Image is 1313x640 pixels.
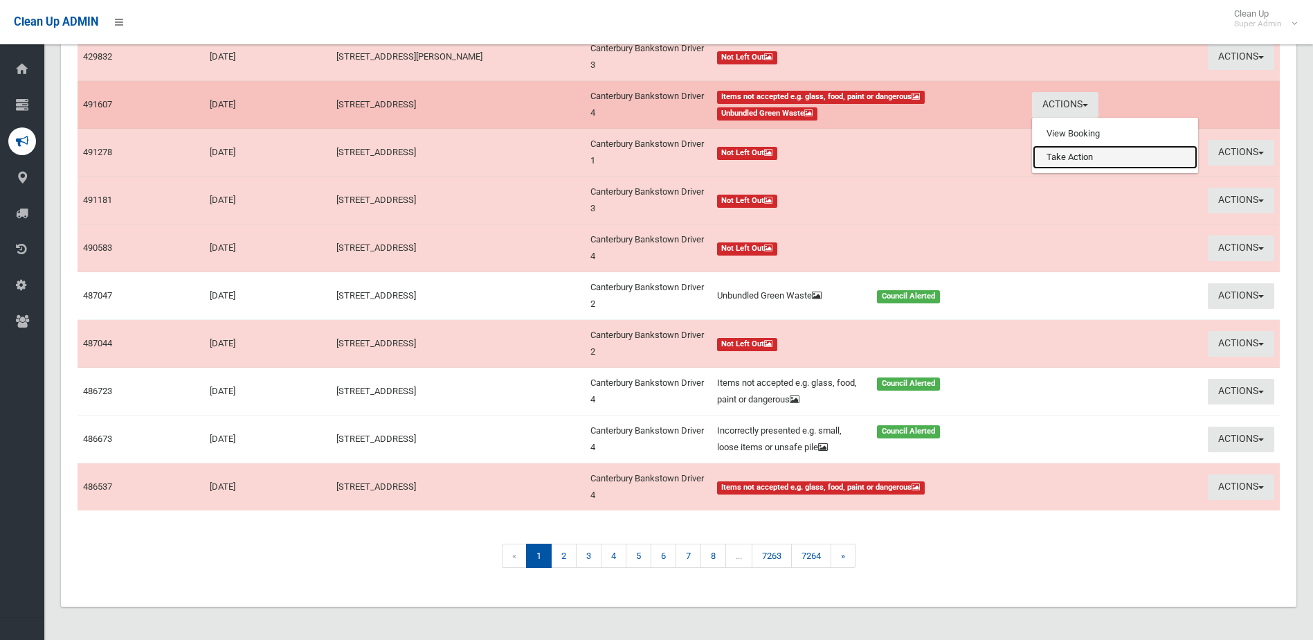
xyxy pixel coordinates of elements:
[831,544,855,568] a: »
[14,15,98,28] span: Clean Up ADMIN
[877,377,940,391] span: Council Alerted
[1227,8,1296,29] span: Clean Up
[331,320,584,368] td: [STREET_ADDRESS]
[331,33,584,81] td: [STREET_ADDRESS][PERSON_NAME]
[83,386,112,396] a: 486723
[585,81,712,129] td: Canterbury Bankstown Driver 4
[1208,283,1274,309] button: Actions
[331,81,584,129] td: [STREET_ADDRESS]
[717,335,1021,352] a: Not Left Out
[83,99,112,109] a: 491607
[83,290,112,301] a: 487047
[717,287,1021,304] a: Unbundled Green Waste Council Alerted
[585,224,712,272] td: Canterbury Bankstown Driver 4
[204,33,331,81] td: [DATE]
[83,338,112,348] a: 487044
[709,375,869,408] div: Items not accepted e.g. glass, food, paint or dangerous
[585,320,712,368] td: Canterbury Bankstown Driver 2
[204,463,331,511] td: [DATE]
[626,544,651,568] a: 5
[83,147,112,157] a: 491278
[83,434,112,444] a: 486673
[204,81,331,129] td: [DATE]
[725,544,752,568] span: ...
[1208,188,1274,213] button: Actions
[204,320,331,368] td: [DATE]
[331,224,584,272] td: [STREET_ADDRESS]
[717,192,1021,208] a: Not Left Out
[1033,122,1197,145] a: View Booking
[1208,379,1274,405] button: Actions
[331,272,584,320] td: [STREET_ADDRESS]
[717,375,1021,408] a: Items not accepted e.g. glass, food, paint or dangerous Council Alerted
[709,287,869,304] div: Unbundled Green Waste
[717,240,1021,256] a: Not Left Out
[717,338,778,351] span: Not Left Out
[331,368,584,416] td: [STREET_ADDRESS]
[204,368,331,416] td: [DATE]
[331,129,584,177] td: [STREET_ADDRESS]
[331,416,584,463] td: [STREET_ADDRESS]
[502,544,527,568] span: «
[1208,44,1274,70] button: Actions
[83,195,112,205] a: 491181
[331,463,584,511] td: [STREET_ADDRESS]
[717,107,818,121] span: Unbundled Green Waste
[1033,145,1197,169] a: Take Action
[601,544,626,568] a: 4
[1234,19,1282,29] small: Super Admin
[83,481,112,492] a: 486537
[204,129,331,177] td: [DATE]
[331,177,584,224] td: [STREET_ADDRESS]
[585,129,712,177] td: Canterbury Bankstown Driver 1
[717,91,925,104] span: Items not accepted e.g. glass, food, paint or dangerous
[585,272,712,320] td: Canterbury Bankstown Driver 2
[717,242,778,256] span: Not Left Out
[709,423,869,456] div: Incorrectly presented e.g. small, loose items or unsafe pile
[791,544,831,568] a: 7264
[585,33,712,81] td: Canterbury Bankstown Driver 3
[717,144,1021,161] a: Not Left Out
[676,544,701,568] a: 7
[576,544,601,568] a: 3
[585,177,712,224] td: Canterbury Bankstown Driver 3
[585,463,712,511] td: Canterbury Bankstown Driver 4
[700,544,726,568] a: 8
[877,290,940,303] span: Council Alerted
[717,147,778,160] span: Not Left Out
[204,272,331,320] td: [DATE]
[717,48,1021,65] a: Not Left Out
[585,368,712,416] td: Canterbury Bankstown Driver 4
[83,242,112,253] a: 490583
[752,544,792,568] a: 7263
[204,224,331,272] td: [DATE]
[1208,235,1274,261] button: Actions
[1208,474,1274,500] button: Actions
[717,481,925,495] span: Items not accepted e.g. glass, food, paint or dangerous
[526,544,552,568] span: 1
[1208,331,1274,357] button: Actions
[651,544,676,568] a: 6
[585,416,712,463] td: Canterbury Bankstown Driver 4
[717,51,778,64] span: Not Left Out
[204,416,331,463] td: [DATE]
[717,88,1021,121] a: Items not accepted e.g. glass, food, paint or dangerous Unbundled Green Waste
[1032,92,1098,118] button: Actions
[204,177,331,224] td: [DATE]
[717,479,1021,495] a: Items not accepted e.g. glass, food, paint or dangerous
[551,544,577,568] a: 2
[717,195,778,208] span: Not Left Out
[1208,140,1274,166] button: Actions
[83,51,112,62] a: 429832
[1208,427,1274,452] button: Actions
[877,425,940,438] span: Council Alerted
[717,423,1021,456] a: Incorrectly presented e.g. small, loose items or unsafe pile Council Alerted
